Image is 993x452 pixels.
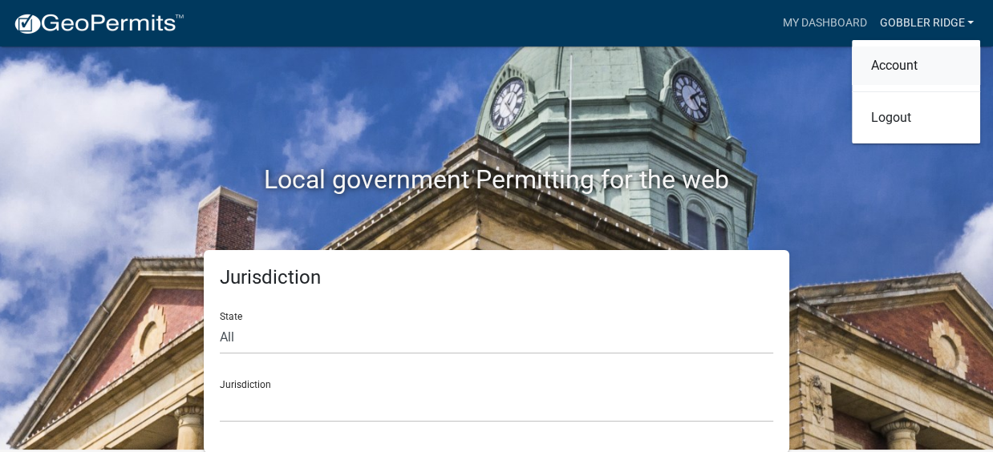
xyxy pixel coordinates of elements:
[852,99,980,137] a: Logout
[220,266,773,289] h5: Jurisdiction
[852,46,980,85] a: Account
[873,8,980,38] a: Gobbler Ridge
[51,164,942,195] h2: Local government Permitting for the web
[852,40,980,143] div: Gobbler Ridge
[776,8,873,38] a: My Dashboard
